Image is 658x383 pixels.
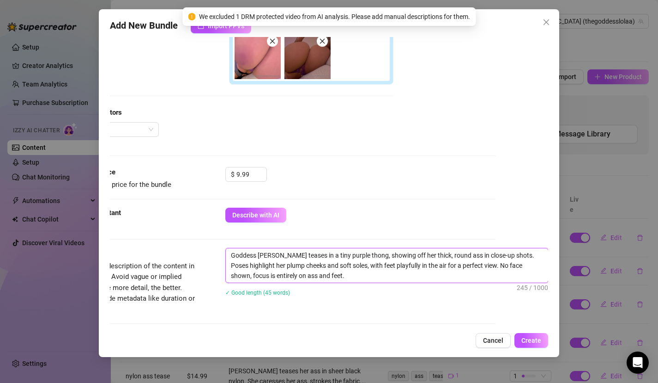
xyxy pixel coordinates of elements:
span: Import PPVs [208,22,244,30]
img: media [235,33,281,79]
span: Add New Bundle [110,19,178,33]
button: Describe with AI [225,208,286,222]
span: Write a detailed description of the content in a few sentences. Avoid vague or implied descriptio... [57,262,195,314]
textarea: Goddess [PERSON_NAME] teases in a tiny purple thong, showing off her thick, round ass in close-up... [226,248,548,283]
img: media [284,33,331,79]
span: exclamation-circle [188,13,195,20]
div: Open Intercom Messenger [627,352,649,374]
span: ✓ Good length (45 words) [225,290,290,296]
span: Cancel [483,337,503,344]
button: Cancel [476,333,511,348]
span: close [319,38,326,44]
span: We excluded 1 DRM protected video from AI analysis. Please add manual descriptions for them. [199,12,470,22]
span: close [269,38,276,44]
span: Close [539,19,554,26]
button: Create [514,333,548,348]
span: Set the minimum price for the bundle [57,180,171,189]
span: Create [521,337,541,344]
span: Describe with AI [232,211,279,219]
button: Close [539,15,554,30]
span: close [543,19,550,26]
button: Import PPVs [191,19,251,33]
